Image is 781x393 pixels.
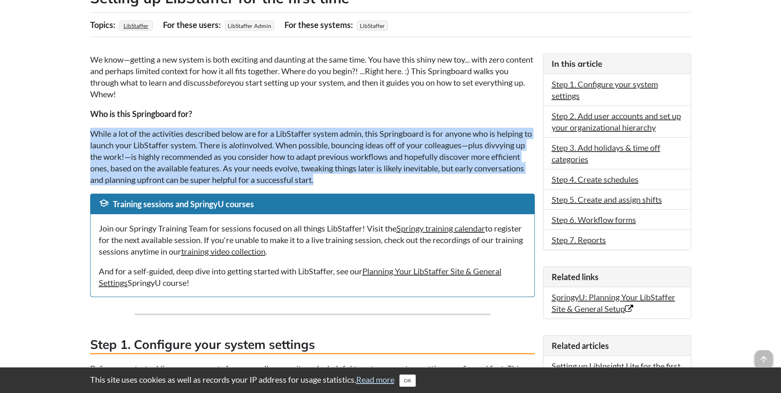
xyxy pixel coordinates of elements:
a: Step 5. Create and assign shifts [552,194,662,204]
a: Setting up LibInsight Lite for the first time [552,361,681,382]
em: before [209,77,231,87]
a: Step 7. Reports [552,235,606,245]
span: Related links [552,272,599,282]
div: For these users: [163,17,223,33]
span: Related articles [552,341,609,351]
em: lot [233,140,242,150]
h3: In this article [552,58,683,70]
h3: Step 1. Configure your system settings [90,336,535,354]
a: Read more [356,374,394,384]
p: And for a self-guided, deep dive into getting started with LibStaffer, see our SpringyU course! [99,265,526,288]
a: SpringyU: Planning Your LibStaffer Site & General Setup [552,292,675,313]
a: Step 6. Workflow forms [552,215,636,225]
a: training video collection [181,246,266,256]
strong: Who is this Springboard for? [90,109,192,119]
a: Step 4. Create schedules [552,174,639,184]
span: school [99,198,109,208]
p: Join our Springy Training Team for sessions focused on all things LibStaffer! Visit the to regist... [99,222,526,257]
a: arrow_upward [755,351,773,361]
div: For these systems: [284,17,355,33]
a: Step 1. Configure your system settings [552,79,658,101]
a: Springy training calendar [396,223,485,233]
a: Step 3. Add holidays & time off categories [552,143,660,164]
div: Topics: [90,17,117,33]
a: Step 2. Add user accounts and set up your organizational hierarchy [552,111,681,132]
span: arrow_upward [755,350,773,368]
button: Close [399,374,416,387]
p: While a lot of the activities described below are for a LibStaffer system admin, this Springboard... [90,128,535,185]
span: Training sessions and SpringyU courses [113,199,254,209]
span: LibStaffer [357,21,388,31]
p: We know—getting a new system is both exciting and daunting at the same time. You have this shiny ... [90,54,535,100]
div: This site uses cookies as well as records your IP address for usage statistics. [82,374,699,387]
span: LibStaffer Admin [225,21,274,31]
a: LibStaffer [122,20,150,32]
